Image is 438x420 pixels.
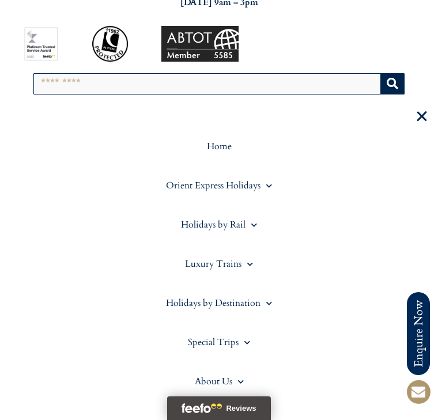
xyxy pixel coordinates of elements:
[6,166,432,205] a: Orient Express Holidays
[411,106,432,127] div: Menu Toggle
[6,362,432,401] a: About Us
[6,127,432,166] a: Home
[6,283,432,323] a: Holidays by Destination
[380,74,404,94] button: Search
[6,244,432,283] a: Luxury Trains
[6,323,432,362] a: Special Trips
[6,205,432,244] a: Holidays by Rail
